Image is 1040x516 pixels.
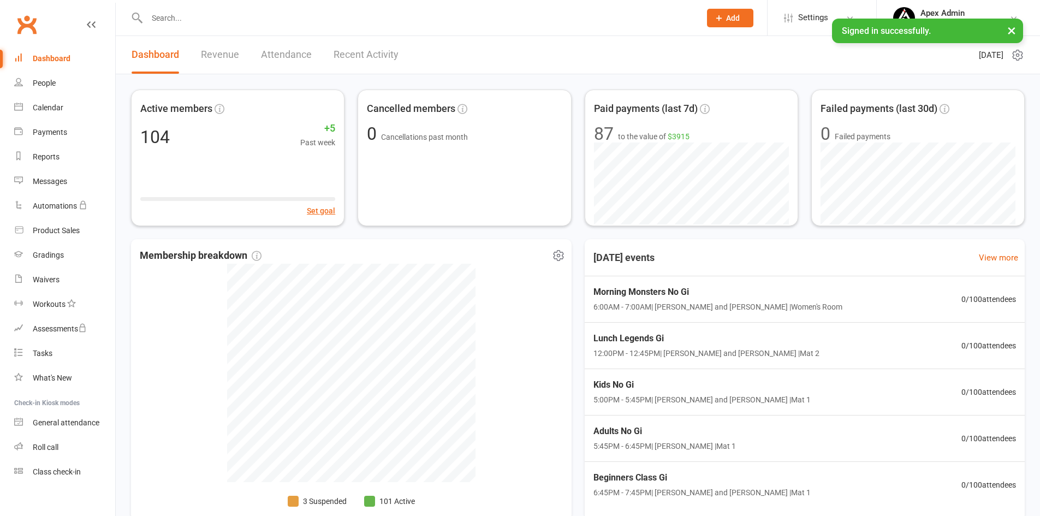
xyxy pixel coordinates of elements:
[140,101,212,117] span: Active members
[33,177,67,186] div: Messages
[364,495,415,507] li: 101 Active
[14,268,115,292] a: Waivers
[821,125,830,143] div: 0
[14,435,115,460] a: Roll call
[33,467,81,476] div: Class check-in
[132,36,179,74] a: Dashboard
[307,205,335,217] button: Set goal
[961,386,1016,398] span: 0 / 100 attendees
[33,79,56,87] div: People
[593,347,819,359] span: 12:00PM - 12:45PM | [PERSON_NAME] and [PERSON_NAME] | Mat 2
[14,96,115,120] a: Calendar
[593,285,842,299] span: Morning Monsters No Gi
[14,46,115,71] a: Dashboard
[201,36,239,74] a: Revenue
[367,123,381,144] span: 0
[261,36,312,74] a: Attendance
[33,418,99,427] div: General attendance
[707,9,753,27] button: Add
[14,194,115,218] a: Automations
[14,169,115,194] a: Messages
[618,131,690,143] span: to the value of
[14,218,115,243] a: Product Sales
[33,373,72,382] div: What's New
[594,125,614,143] div: 87
[14,292,115,317] a: Workouts
[979,251,1018,264] a: View more
[668,132,690,141] span: $3915
[1002,19,1021,42] button: ×
[300,121,335,137] span: +5
[14,243,115,268] a: Gradings
[14,71,115,96] a: People
[821,101,937,117] span: Failed payments (last 30d)
[33,300,66,309] div: Workouts
[140,128,170,146] div: 104
[33,251,64,259] div: Gradings
[144,10,693,26] input: Search...
[334,36,399,74] a: Recent Activity
[920,8,965,18] div: Apex Admin
[33,201,77,210] div: Automations
[14,317,115,341] a: Assessments
[893,7,915,29] img: thumb_image1745496852.png
[367,101,455,117] span: Cancelled members
[14,341,115,366] a: Tasks
[381,133,468,141] span: Cancellations past month
[33,226,80,235] div: Product Sales
[288,495,347,507] li: 3 Suspended
[593,331,819,346] span: Lunch Legends Gi
[594,101,698,117] span: Paid payments (last 7d)
[33,152,60,161] div: Reports
[593,440,736,452] span: 5:45PM - 6:45PM | [PERSON_NAME] | Mat 1
[835,131,890,143] span: Failed payments
[14,366,115,390] a: What's New
[33,349,52,358] div: Tasks
[585,248,663,268] h3: [DATE] events
[14,120,115,145] a: Payments
[842,26,931,36] span: Signed in successfully.
[33,275,60,284] div: Waivers
[593,487,811,499] span: 6:45PM - 7:45PM | [PERSON_NAME] and [PERSON_NAME] | Mat 1
[961,293,1016,305] span: 0 / 100 attendees
[14,145,115,169] a: Reports
[14,411,115,435] a: General attendance kiosk mode
[33,54,70,63] div: Dashboard
[33,324,87,333] div: Assessments
[593,471,811,485] span: Beginners Class Gi
[33,443,58,452] div: Roll call
[300,137,335,149] span: Past week
[593,424,736,438] span: Adults No Gi
[140,248,262,264] span: Membership breakdown
[961,340,1016,352] span: 0 / 100 attendees
[593,301,842,313] span: 6:00AM - 7:00AM | [PERSON_NAME] and [PERSON_NAME] | Women's Room
[33,103,63,112] div: Calendar
[798,5,828,30] span: Settings
[593,394,811,406] span: 5:00PM - 5:45PM | [PERSON_NAME] and [PERSON_NAME] | Mat 1
[593,378,811,392] span: Kids No Gi
[961,479,1016,491] span: 0 / 100 attendees
[726,14,740,22] span: Add
[920,18,965,28] div: Apex BJJ
[13,11,40,38] a: Clubworx
[979,49,1003,62] span: [DATE]
[33,128,67,137] div: Payments
[14,460,115,484] a: Class kiosk mode
[961,432,1016,444] span: 0 / 100 attendees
